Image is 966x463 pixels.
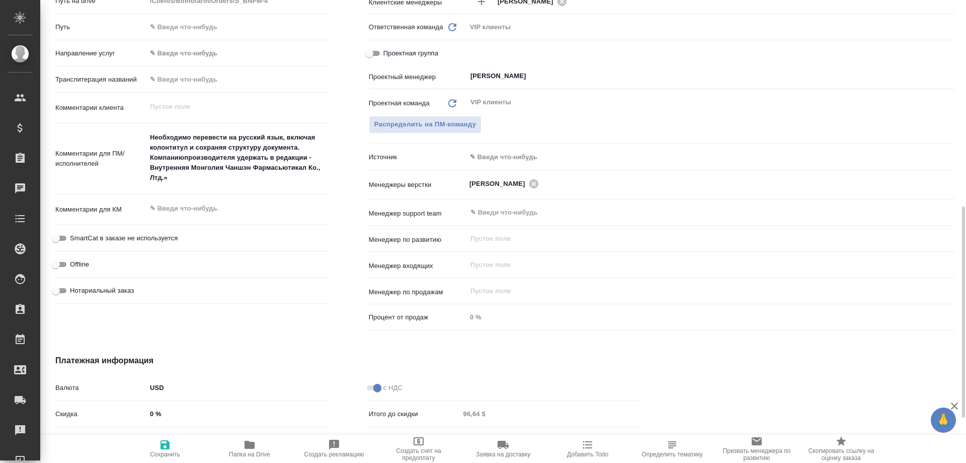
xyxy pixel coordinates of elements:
button: Распределить на ПМ-команду [369,116,482,134]
p: Процент от продаж [369,312,466,322]
span: Offline [70,259,89,270]
p: Проектный менеджер [369,72,466,82]
span: Сохранить [150,451,180,458]
button: Создать рекламацию [292,435,376,463]
span: SmartCat в заказе не используется [70,233,178,243]
div: [PERSON_NAME] [469,177,542,190]
p: Менеджер входящих [369,261,466,271]
button: Определить тематику [630,435,714,463]
input: ✎ Введи что-нибудь [469,207,918,219]
p: Направление услуг [55,48,146,58]
p: Комментарии клиента [55,103,146,113]
p: Менеджеры верстки [369,180,466,190]
span: Создать рекламацию [304,451,364,458]
p: Источник [369,152,466,162]
div: ✎ Введи что-нибудь [146,45,329,62]
input: Пустое поле [466,310,955,324]
button: Open [949,212,951,214]
button: Скопировать ссылку на оценку заказа [799,435,883,463]
span: Добавить Todo [567,451,608,458]
button: Open [949,75,951,77]
p: Скидка [55,409,146,419]
p: Проектная команда [369,98,430,108]
span: Папка на Drive [229,451,270,458]
input: Пустое поле [460,407,642,421]
span: Нотариальный заказ [70,286,134,296]
span: В заказе уже есть ответственный ПМ или ПМ группа [369,116,482,134]
p: Ответственная команда [369,22,443,32]
span: Скопировать ссылку на оценку заказа [805,447,877,461]
input: Пустое поле [460,433,642,447]
button: Добавить Todo [545,435,630,463]
p: Путь [55,22,146,32]
textarea: Необходимо перевести на русский язык, включая колонтитул и сохраняя структуру документа. Компанию... [146,129,329,186]
input: Пустое поле [469,259,931,271]
span: Проектная группа [383,48,438,58]
button: Создать счет на предоплату [376,435,461,463]
button: 🙏 [931,408,956,433]
span: Заявка на доставку [476,451,530,458]
span: Распределить на ПМ-команду [374,119,476,130]
input: ✎ Введи что-нибудь [146,407,329,421]
div: ✎ Введи что-нибудь [470,152,943,162]
p: Валюта [55,383,146,393]
span: 🙏 [935,410,952,431]
input: ✎ Введи что-нибудь [146,20,329,34]
div: VIP клиенты [466,19,955,36]
p: Комментарии для КМ [55,205,146,215]
button: Сохранить [123,435,207,463]
input: Пустое поле [469,285,931,297]
input: ✎ Введи что-нибудь [146,433,329,447]
p: Итого до скидки [369,409,460,419]
h4: Платежная информация [55,355,641,367]
p: Менеджер по продажам [369,287,466,297]
div: ✎ Введи что-нибудь [150,48,316,58]
input: Пустое поле [469,233,931,245]
p: Менеджер по развитию [369,235,466,245]
button: Папка на Drive [207,435,292,463]
p: Комментарии для ПМ/исполнителей [55,149,146,169]
button: Заявка на доставку [461,435,545,463]
input: ✎ Введи что-нибудь [146,72,329,87]
p: Транслитерация названий [55,75,146,85]
button: Призвать менеджера по развитию [714,435,799,463]
p: Менеджер support team [369,209,466,219]
span: Определить тематику [641,451,702,458]
button: Open [949,183,951,185]
span: [PERSON_NAME] [469,179,531,189]
div: ✎ Введи что-нибудь [466,149,955,166]
span: Призвать менеджера по развитию [720,447,793,461]
span: с НДС [383,383,403,393]
span: Создать счет на предоплату [382,447,455,461]
button: Open [949,1,951,3]
div: USD [146,379,329,396]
